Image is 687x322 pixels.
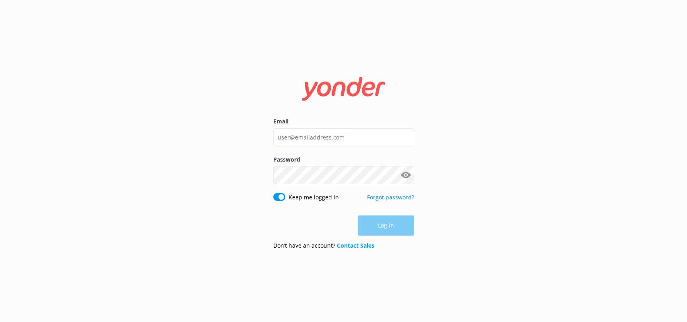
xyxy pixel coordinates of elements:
label: Email [273,117,414,126]
a: Contact Sales [337,242,374,249]
a: Forgot password? [367,193,414,201]
p: Don’t have an account? [273,241,374,250]
input: user@emailaddress.com [273,128,414,146]
label: Keep me logged in [289,193,339,202]
label: Password [273,155,414,164]
button: Show password [398,167,414,183]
